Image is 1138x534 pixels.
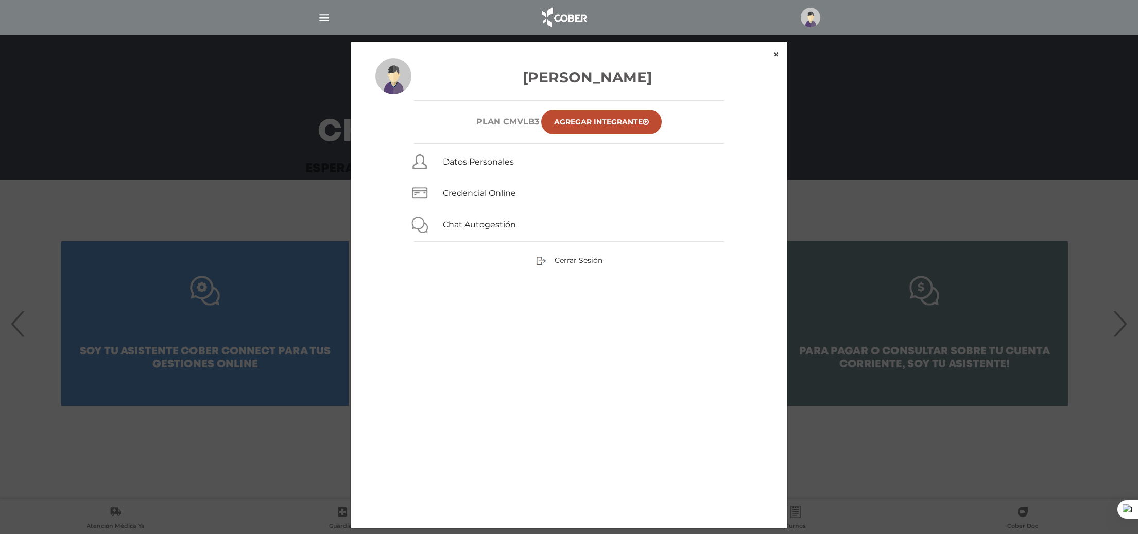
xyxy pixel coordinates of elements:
[537,5,591,30] img: logo_cober_home-white.png
[801,8,820,27] img: profile-placeholder.svg
[443,157,514,167] a: Datos Personales
[375,58,411,94] img: profile-placeholder.svg
[443,220,516,229] a: Chat Autogestión
[765,42,787,67] button: ×
[541,110,662,134] a: Agregar Integrante
[318,11,331,24] img: Cober_menu-lines-white.svg
[476,117,539,127] h6: Plan CMVLB3
[375,66,763,88] h3: [PERSON_NAME]
[443,188,516,198] a: Credencial Online
[536,255,602,264] a: Cerrar Sesión
[536,256,546,266] img: sign-out.png
[555,256,602,265] span: Cerrar Sesión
